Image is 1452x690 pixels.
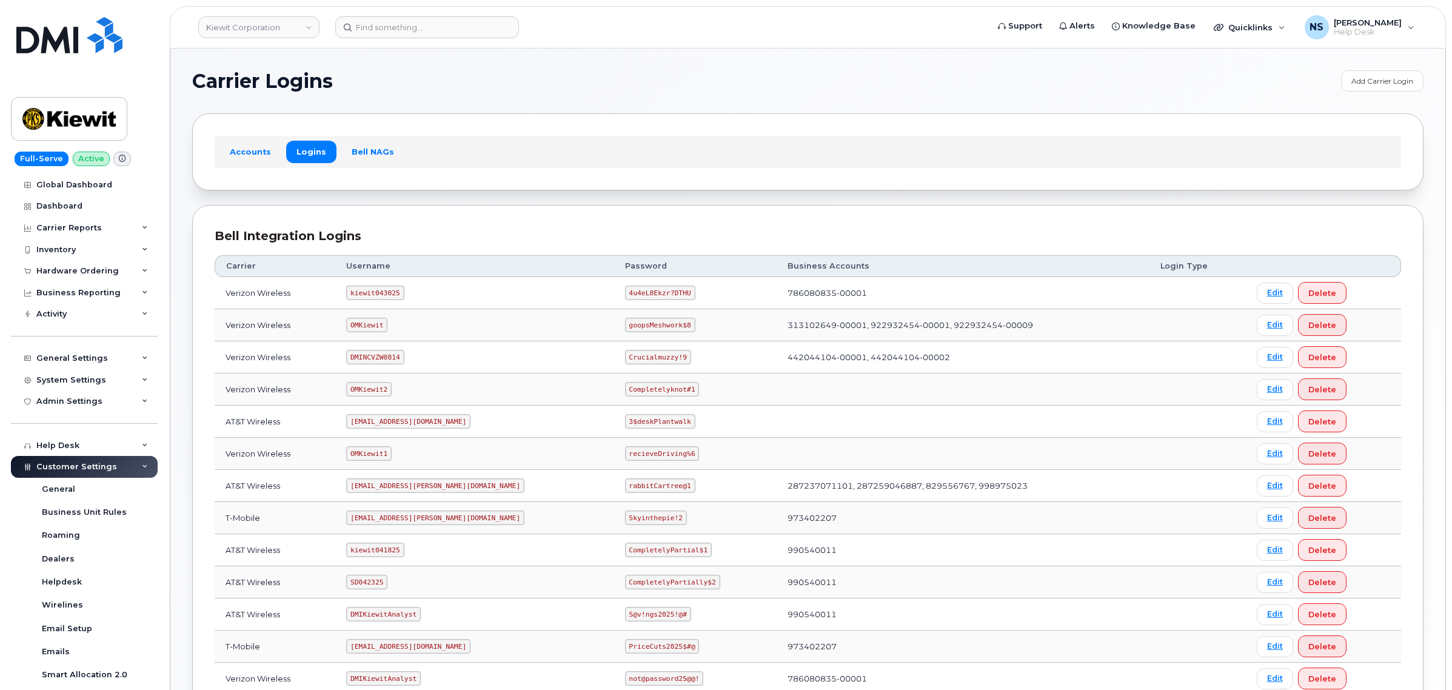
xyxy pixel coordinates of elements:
td: 990540011 [777,534,1149,566]
a: Edit [1257,604,1293,625]
code: 3$deskPlantwalk [625,414,695,429]
code: [EMAIL_ADDRESS][PERSON_NAME][DOMAIN_NAME] [346,511,524,525]
span: Delete [1308,609,1336,620]
td: AT&T Wireless [215,406,335,438]
button: Delete [1298,346,1347,368]
span: Delete [1308,512,1336,524]
a: Edit [1257,668,1293,689]
td: AT&T Wireless [215,534,335,566]
td: 990540011 [777,598,1149,631]
code: kiewit043025 [346,286,404,300]
code: Completelyknot#1 [625,382,700,397]
code: Crucialmuzzy!9 [625,350,691,364]
a: Edit [1257,572,1293,593]
code: S@v!ngs2025!@# [625,607,691,621]
button: Delete [1298,539,1347,561]
span: Delete [1308,641,1336,652]
span: Delete [1308,448,1336,460]
td: T-Mobile [215,631,335,663]
button: Delete [1298,668,1347,689]
code: SD042325 [346,575,387,589]
code: 4u4eL8Ekzr?DTHU [625,286,695,300]
code: goopsMeshwork$8 [625,318,695,332]
a: Edit [1257,540,1293,561]
code: DMIKiewitAnalyst [346,671,421,686]
td: AT&T Wireless [215,470,335,502]
span: Delete [1308,320,1336,331]
th: Login Type [1149,255,1246,277]
td: Verizon Wireless [215,309,335,341]
button: Delete [1298,282,1347,304]
td: 313102649-00001, 922932454-00001, 922932454-00009 [777,309,1149,341]
a: Logins [286,141,336,162]
span: Delete [1308,673,1336,685]
button: Delete [1298,443,1347,464]
td: 973402207 [777,502,1149,534]
code: DMINCVZW0814 [346,350,404,364]
code: rabbitCartree@1 [625,478,695,493]
code: Skyinthepie!2 [625,511,687,525]
code: OMKiewit [346,318,387,332]
td: 287237071101, 287259046887, 829556767, 998975023 [777,470,1149,502]
span: Delete [1308,352,1336,363]
td: Verizon Wireless [215,341,335,373]
code: CompletelyPartially$2 [625,575,720,589]
td: 973402207 [777,631,1149,663]
td: T-Mobile [215,502,335,534]
a: Add Carrier Login [1341,70,1424,92]
a: Edit [1257,283,1293,304]
td: Verizon Wireless [215,438,335,470]
a: Edit [1257,636,1293,657]
code: PriceCuts2025$#@ [625,639,700,654]
td: Verizon Wireless [215,277,335,309]
button: Delete [1298,507,1347,529]
a: Bell NAGs [341,141,404,162]
button: Delete [1298,378,1347,400]
code: [EMAIL_ADDRESS][DOMAIN_NAME] [346,414,470,429]
span: Delete [1308,287,1336,299]
code: [EMAIL_ADDRESS][DOMAIN_NAME] [346,639,470,654]
button: Delete [1298,410,1347,432]
td: AT&T Wireless [215,566,335,598]
button: Delete [1298,603,1347,625]
span: Delete [1308,577,1336,588]
span: Delete [1308,544,1336,556]
code: not@password25@@! [625,671,704,686]
button: Delete [1298,635,1347,657]
th: Password [614,255,777,277]
a: Edit [1257,379,1293,400]
span: Delete [1308,384,1336,395]
button: Delete [1298,571,1347,593]
button: Delete [1298,314,1347,336]
a: Edit [1257,315,1293,336]
th: Carrier [215,255,335,277]
td: 990540011 [777,566,1149,598]
td: Verizon Wireless [215,373,335,406]
span: Delete [1308,480,1336,492]
a: Edit [1257,507,1293,529]
code: [EMAIL_ADDRESS][PERSON_NAME][DOMAIN_NAME] [346,478,524,493]
a: Edit [1257,411,1293,432]
th: Business Accounts [777,255,1149,277]
code: recieveDriving%6 [625,446,700,461]
div: Bell Integration Logins [215,227,1401,245]
td: 442044104-00001, 442044104-00002 [777,341,1149,373]
span: Carrier Logins [192,72,333,90]
td: 786080835-00001 [777,277,1149,309]
code: OMKiewit1 [346,446,392,461]
code: DMIKiewitAnalyst [346,607,421,621]
code: OMKiewit2 [346,382,392,397]
td: AT&T Wireless [215,598,335,631]
th: Username [335,255,614,277]
code: kiewit041825 [346,543,404,557]
a: Edit [1257,347,1293,368]
button: Delete [1298,475,1347,497]
a: Accounts [219,141,281,162]
a: Edit [1257,475,1293,497]
a: Edit [1257,443,1293,464]
code: CompletelyPartial$1 [625,543,712,557]
span: Delete [1308,416,1336,427]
